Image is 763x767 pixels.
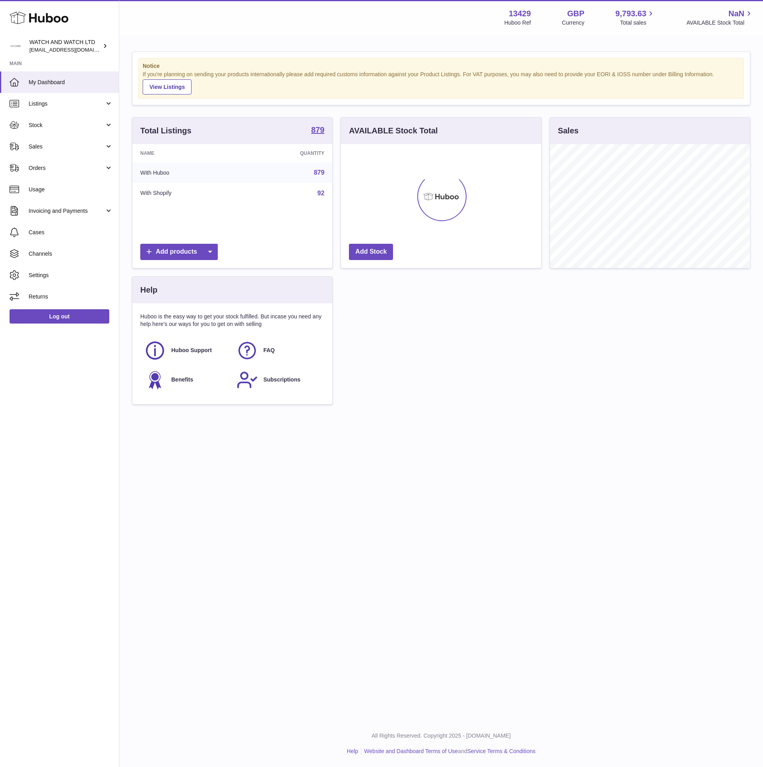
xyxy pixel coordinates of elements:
[236,369,321,391] a: Subscriptions
[171,347,212,354] span: Huboo Support
[349,244,393,260] a: Add Stock
[29,79,113,86] span: My Dashboard
[236,340,321,361] a: FAQ
[686,19,753,27] span: AVAILABLE Stock Total
[558,125,579,136] h3: Sales
[126,732,757,740] p: All Rights Reserved. Copyright 2025 - [DOMAIN_NAME]
[311,126,324,134] strong: 879
[29,46,117,53] span: [EMAIL_ADDRESS][DOMAIN_NAME]
[349,125,438,136] h3: AVAILABLE Stock Total
[29,39,101,54] div: WATCH AND WATCH LTD
[140,313,324,328] p: Huboo is the easy way to get your stock fulfilled. But incase you need any help here's our ways f...
[29,272,113,279] span: Settings
[29,250,113,258] span: Channels
[29,143,105,150] span: Sales
[144,340,229,361] a: Huboo Support
[144,369,229,391] a: Benefits
[10,40,21,52] img: baris@watchandwatch.co.uk
[171,376,193,383] span: Benefits
[143,79,192,94] a: View Listings
[29,121,105,129] span: Stock
[29,100,105,108] span: Listings
[29,164,105,172] span: Orders
[132,183,240,204] td: With Shopify
[318,190,325,197] a: 92
[620,19,655,27] span: Total sales
[132,162,240,183] td: With Huboo
[686,8,753,27] a: NaN AVAILABLE Stock Total
[467,748,536,754] a: Service Terms & Conditions
[29,186,113,193] span: Usage
[728,8,744,19] span: NaN
[314,169,325,176] a: 879
[240,144,332,162] th: Quantity
[364,748,458,754] a: Website and Dashboard Terms of Use
[504,19,531,27] div: Huboo Ref
[562,19,585,27] div: Currency
[509,8,531,19] strong: 13429
[10,309,109,324] a: Log out
[616,8,656,27] a: 9,793.63 Total sales
[361,748,535,755] li: and
[263,376,300,383] span: Subscriptions
[567,8,584,19] strong: GBP
[29,229,113,236] span: Cases
[347,748,358,754] a: Help
[132,144,240,162] th: Name
[140,244,218,260] a: Add products
[263,347,275,354] span: FAQ
[143,71,740,94] div: If you're planning on sending your products internationally please add required customs informati...
[140,285,157,295] h3: Help
[29,293,113,301] span: Returns
[143,62,740,70] strong: Notice
[140,125,192,136] h3: Total Listings
[616,8,647,19] span: 9,793.63
[311,126,324,135] a: 879
[29,207,105,215] span: Invoicing and Payments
